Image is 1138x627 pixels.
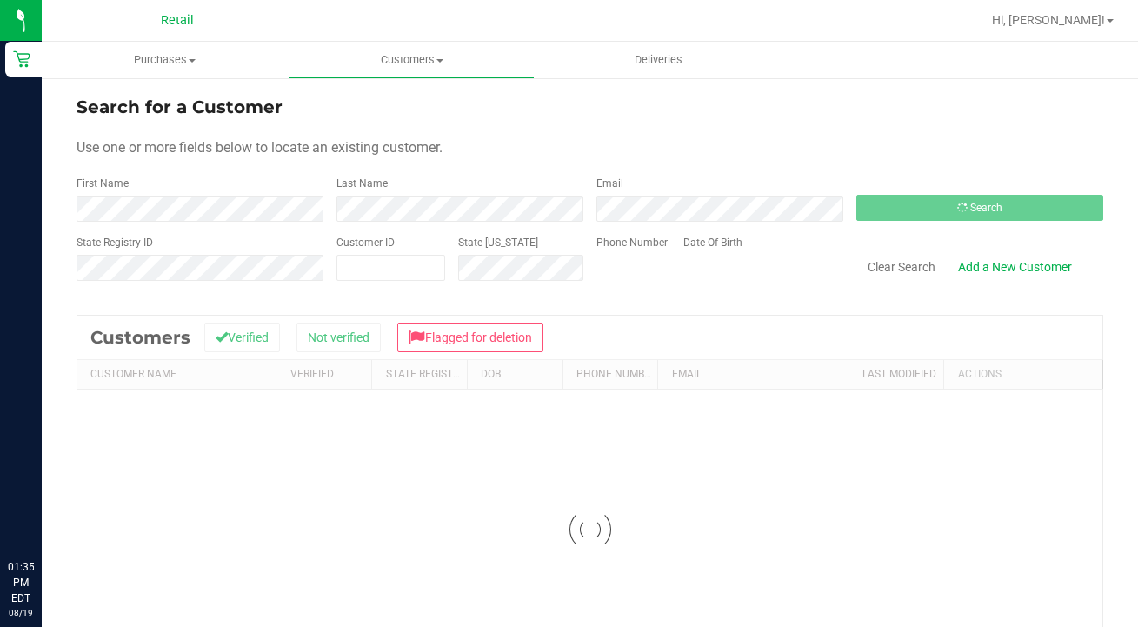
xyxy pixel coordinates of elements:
[289,42,536,78] a: Customers
[970,202,1002,214] span: Search
[161,13,194,28] span: Retail
[611,52,706,68] span: Deliveries
[8,606,34,619] p: 08/19
[13,50,30,68] inline-svg: Retail
[458,235,538,250] label: State [US_STATE]
[336,235,395,250] label: Customer ID
[289,52,535,68] span: Customers
[42,52,289,68] span: Purchases
[947,252,1083,282] a: Add a New Customer
[856,195,1103,221] button: Search
[856,252,947,282] button: Clear Search
[42,42,289,78] a: Purchases
[596,235,668,250] label: Phone Number
[77,176,129,191] label: First Name
[8,559,34,606] p: 01:35 PM EDT
[17,488,70,540] iframe: Resource center
[596,176,623,191] label: Email
[535,42,782,78] a: Deliveries
[992,13,1105,27] span: Hi, [PERSON_NAME]!
[683,235,742,250] label: Date Of Birth
[77,97,283,117] span: Search for a Customer
[336,176,388,191] label: Last Name
[77,139,443,156] span: Use one or more fields below to locate an existing customer.
[77,235,153,250] label: State Registry ID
